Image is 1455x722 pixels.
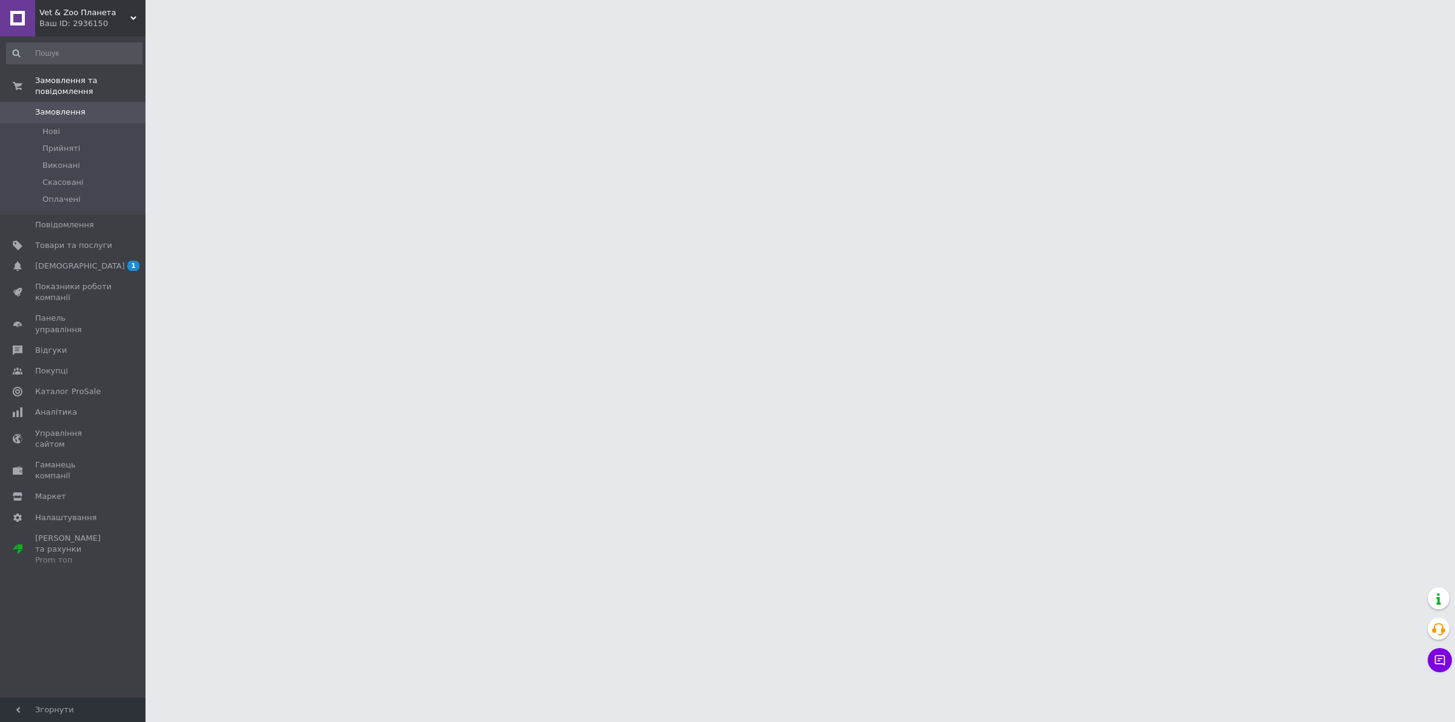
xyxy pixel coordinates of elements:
[35,533,112,566] span: [PERSON_NAME] та рахунки
[35,219,94,230] span: Повідомлення
[39,18,145,29] div: Ваш ID: 2936150
[35,240,112,251] span: Товари та послуги
[42,177,84,188] span: Скасовані
[42,143,80,154] span: Прийняті
[35,428,112,450] span: Управління сайтом
[35,313,112,335] span: Панель управління
[35,555,112,566] div: Prom топ
[35,386,101,397] span: Каталог ProSale
[1428,648,1452,672] button: Чат з покупцем
[39,7,130,18] span: Vet & Zoo Планета
[35,407,77,418] span: Аналітика
[35,107,85,118] span: Замовлення
[6,42,142,64] input: Пошук
[35,491,66,502] span: Маркет
[42,126,60,137] span: Нові
[35,345,67,356] span: Відгуки
[35,75,145,97] span: Замовлення та повідомлення
[35,366,68,376] span: Покупці
[42,160,80,171] span: Виконані
[42,194,81,205] span: Оплачені
[127,261,139,271] span: 1
[35,512,97,523] span: Налаштування
[35,281,112,303] span: Показники роботи компанії
[35,460,112,481] span: Гаманець компанії
[35,261,125,272] span: [DEMOGRAPHIC_DATA]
